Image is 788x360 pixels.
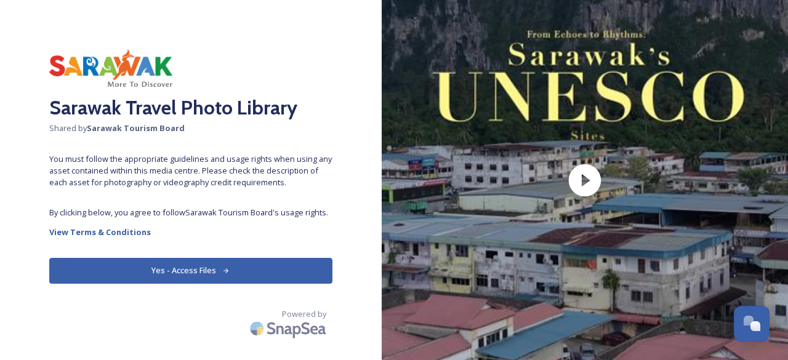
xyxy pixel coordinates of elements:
strong: Sarawak Tourism Board [87,122,185,134]
strong: View Terms & Conditions [49,226,151,238]
button: Yes - Access Files [49,258,332,283]
img: smtd%20black%20letter%202024%404x.png [49,49,172,87]
a: View Terms & Conditions [49,225,332,239]
h2: Sarawak Travel Photo Library [49,93,332,122]
span: You must follow the appropriate guidelines and usage rights when using any asset contained within... [49,153,332,189]
button: Open Chat [734,306,770,342]
img: SnapSea Logo [246,314,332,343]
span: Powered by [282,308,326,320]
span: Shared by [49,122,332,134]
span: By clicking below, you agree to follow Sarawak Tourism Board 's usage rights. [49,207,332,218]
